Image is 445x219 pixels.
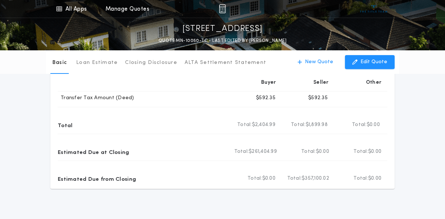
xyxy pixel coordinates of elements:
[76,59,118,67] p: Loan Estimate
[302,175,329,182] span: $357,100.02
[366,79,381,86] p: Other
[290,55,341,69] button: New Quote
[368,175,381,182] span: $0.00
[256,94,275,102] p: $592.35
[313,79,329,86] p: Seller
[262,175,275,182] span: $0.00
[252,121,275,129] span: $2,404.99
[308,94,328,102] p: $592.35
[353,175,368,182] b: Total:
[291,121,306,129] b: Total:
[234,148,249,155] b: Total:
[58,173,136,184] p: Estimated Due from Closing
[352,121,367,129] b: Total:
[360,58,387,66] p: Edit Quote
[52,59,67,67] p: Basic
[287,175,302,182] b: Total:
[58,146,129,158] p: Estimated Due at Closing
[219,4,226,13] img: img
[237,121,252,129] b: Total:
[58,119,72,131] p: Total
[305,58,333,66] p: New Quote
[367,121,380,129] span: $0.00
[353,148,368,155] b: Total:
[248,175,262,182] b: Total:
[261,79,276,86] p: Buyer
[182,23,263,35] p: [STREET_ADDRESS]
[316,148,329,155] span: $0.00
[185,59,266,67] p: ALTA Settlement Statement
[249,148,277,155] span: $261,404.99
[345,55,395,69] button: Edit Quote
[360,5,388,12] img: vs-icon
[125,59,177,67] p: Closing Disclosure
[301,148,316,155] b: Total:
[368,148,381,155] span: $0.00
[159,37,286,44] p: QUOTE MN-10050-TC - LAST EDITED BY [PERSON_NAME]
[306,121,328,129] span: $1,899.98
[58,94,134,102] p: Transfer Tax Amount (Deed)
